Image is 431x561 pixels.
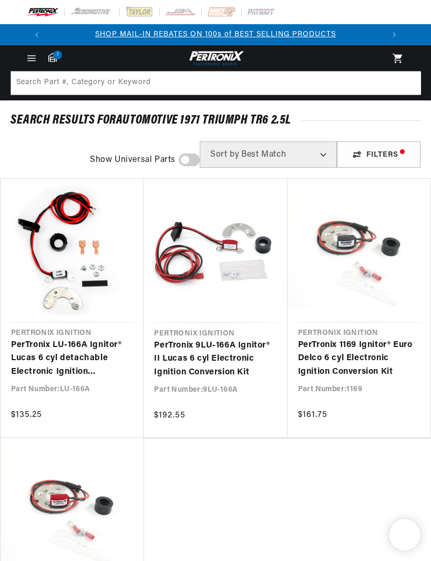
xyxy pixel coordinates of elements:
[298,339,420,379] a: PerTronix 1169 Ignitor® Euro Delco 6 cyl Electronic Ignition Conversion Kit
[200,141,337,168] select: Sort by
[47,29,384,40] div: 1 of 2
[11,339,133,379] a: PerTronix LU-166A Ignitor® Lucas 6 cyl detachable Electronic Ignition Conversion Kit
[187,49,244,67] img: Pertronix
[397,72,420,95] button: Search Part #, Category or Keyword
[154,339,276,380] a: PerTronix 9LU-166A Ignitor® II Lucas 6 cyl Electronic Ignition Conversion Kit
[384,24,405,45] button: Translation missing: en.sections.announcements.next_announcement
[90,154,176,167] span: Show Universal Parts
[210,150,239,159] span: Sort by
[337,141,420,168] div: Filters
[11,115,420,126] div: SEARCH RESULTS FOR Automotive 1971 Triumph TR6 2.5L
[95,30,336,38] a: SHOP MAIL-IN REBATES ON 100s of BEST SELLING PRODUCTS
[53,50,62,59] span: 1
[11,72,421,95] input: Search Part #, Category or Keyword
[26,24,47,45] button: Translation missing: en.sections.announcements.previous_announcement
[47,29,384,40] div: Announcement
[20,53,43,64] summary: Menu
[48,53,57,62] a: 1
